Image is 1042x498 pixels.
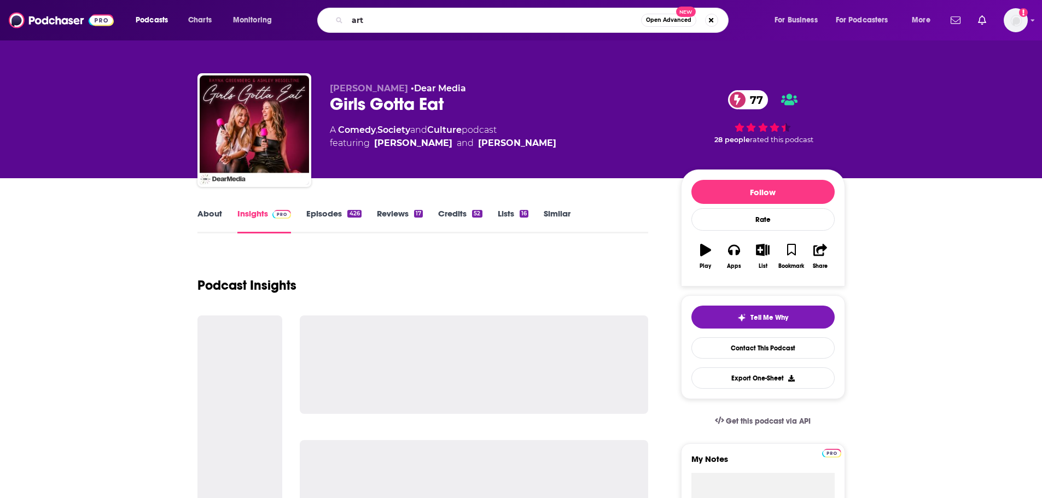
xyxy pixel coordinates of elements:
[376,125,377,135] span: ,
[414,210,423,218] div: 17
[822,449,841,458] img: Podchaser Pro
[739,90,769,109] span: 77
[829,11,904,29] button: open menu
[806,237,834,276] button: Share
[691,306,835,329] button: tell me why sparkleTell Me Why
[691,180,835,204] button: Follow
[813,263,828,269] div: Share
[377,125,410,135] a: Society
[200,75,309,185] img: Girls Gotta Eat
[912,13,930,28] span: More
[700,263,711,269] div: Play
[197,277,296,294] h1: Podcast Insights
[822,447,841,458] a: Pro website
[777,237,806,276] button: Bookmark
[748,237,777,276] button: List
[128,11,182,29] button: open menu
[728,90,769,109] a: 77
[197,208,222,233] a: About
[237,208,292,233] a: InsightsPodchaser Pro
[347,210,361,218] div: 426
[9,10,114,31] img: Podchaser - Follow, Share and Rate Podcasts
[646,17,691,23] span: Open Advanced
[328,8,739,33] div: Search podcasts, credits, & more...
[347,11,641,29] input: Search podcasts, credits, & more...
[775,13,818,28] span: For Business
[414,83,466,93] a: Dear Media
[750,136,813,144] span: rated this podcast
[544,208,571,233] a: Similar
[1019,8,1028,17] svg: Add a profile image
[691,454,835,473] label: My Notes
[225,11,286,29] button: open menu
[438,208,482,233] a: Credits52
[720,237,748,276] button: Apps
[946,11,965,30] a: Show notifications dropdown
[374,137,452,150] a: [PERSON_NAME]
[181,11,218,29] a: Charts
[472,210,482,218] div: 52
[410,125,427,135] span: and
[330,83,408,93] span: [PERSON_NAME]
[737,313,746,322] img: tell me why sparkle
[726,417,811,426] span: Get this podcast via API
[306,208,361,233] a: Episodes426
[681,83,845,151] div: 77 28 peoplerated this podcast
[759,263,767,269] div: List
[691,367,835,389] button: Export One-Sheet
[272,210,292,219] img: Podchaser Pro
[188,13,212,28] span: Charts
[727,263,741,269] div: Apps
[136,13,168,28] span: Podcasts
[233,13,272,28] span: Monitoring
[330,137,556,150] span: featuring
[691,237,720,276] button: Play
[478,137,556,150] a: [PERSON_NAME]
[1004,8,1028,32] img: User Profile
[691,208,835,231] div: Rate
[457,137,474,150] span: and
[427,125,462,135] a: Culture
[1004,8,1028,32] button: Show profile menu
[750,313,788,322] span: Tell Me Why
[676,7,696,17] span: New
[706,408,820,435] a: Get this podcast via API
[377,208,423,233] a: Reviews17
[974,11,991,30] a: Show notifications dropdown
[641,14,696,27] button: Open AdvancedNew
[778,263,804,269] div: Bookmark
[904,11,944,29] button: open menu
[1004,8,1028,32] span: Logged in as SimonElement
[836,13,888,28] span: For Podcasters
[520,210,528,218] div: 16
[330,124,556,150] div: A podcast
[498,208,528,233] a: Lists16
[714,136,750,144] span: 28 people
[411,83,466,93] span: •
[691,337,835,359] a: Contact This Podcast
[767,11,831,29] button: open menu
[338,125,376,135] a: Comedy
